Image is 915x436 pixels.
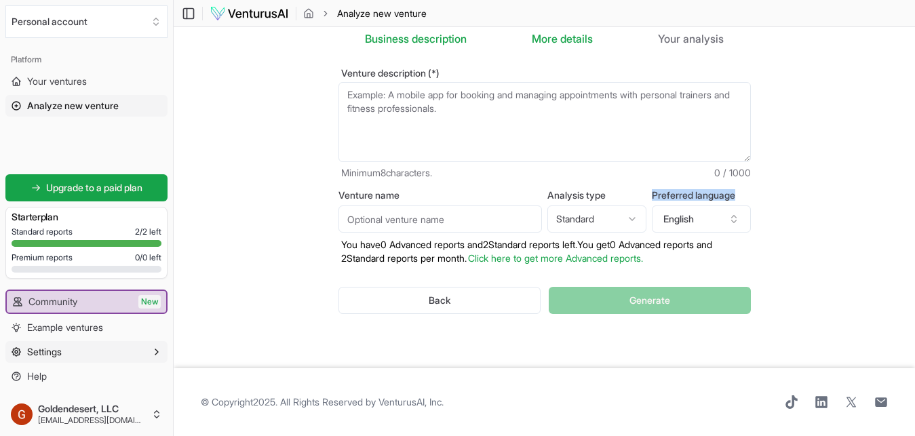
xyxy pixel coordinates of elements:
a: Your ventures [5,71,168,92]
h3: Starter plan [12,210,161,224]
button: Select an organization [5,5,168,38]
span: description [412,32,467,45]
img: ACg8ocIhHWekD43bRC0J8SkNPMb3gzu2-F3OTc9L7MhgQ6hNH5NSUQ=s96-c [11,403,33,425]
label: Venture description (*) [338,68,751,78]
a: VenturusAI, Inc [378,396,442,408]
span: analysis [683,32,724,45]
span: Goldendesert, LLC [38,403,146,415]
span: Settings [27,345,62,359]
label: Venture name [338,191,542,200]
span: Help [27,370,47,383]
a: Upgrade to a paid plan [5,174,168,201]
span: Analyze new venture [27,99,119,113]
span: [EMAIL_ADDRESS][DOMAIN_NAME] [38,415,146,426]
span: © Copyright 2025 . All Rights Reserved by . [201,395,444,409]
img: logo [210,5,289,22]
button: Settings [5,341,168,363]
a: Analyze new venture [5,95,168,117]
a: Click here to get more Advanced reports. [468,252,643,264]
span: Minimum 8 characters. [341,166,432,180]
span: Upgrade to a paid plan [46,181,142,195]
span: Premium reports [12,252,73,263]
label: Preferred language [652,191,751,200]
span: New [138,295,161,309]
button: Goldendesert, LLC[EMAIL_ADDRESS][DOMAIN_NAME] [5,398,168,431]
nav: breadcrumb [303,7,427,20]
span: 0 / 1000 [714,166,751,180]
p: You have 0 Advanced reports and 2 Standard reports left. Y ou get 0 Advanced reports and 2 Standa... [338,238,751,265]
span: 0 / 0 left [135,252,161,263]
span: Example ventures [27,321,103,334]
span: Your [658,31,680,47]
span: Analyze new venture [337,7,427,20]
button: Back [338,287,541,314]
div: Platform [5,49,168,71]
span: 2 / 2 left [135,226,161,237]
a: CommunityNew [7,291,166,313]
input: Optional venture name [338,205,542,233]
span: More [532,31,558,47]
span: Community [28,295,77,309]
span: Business [365,31,409,47]
a: Example ventures [5,317,168,338]
label: Analysis type [547,191,646,200]
span: Your ventures [27,75,87,88]
span: details [560,32,593,45]
a: Help [5,365,168,387]
span: Standard reports [12,226,73,237]
button: English [652,205,751,233]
